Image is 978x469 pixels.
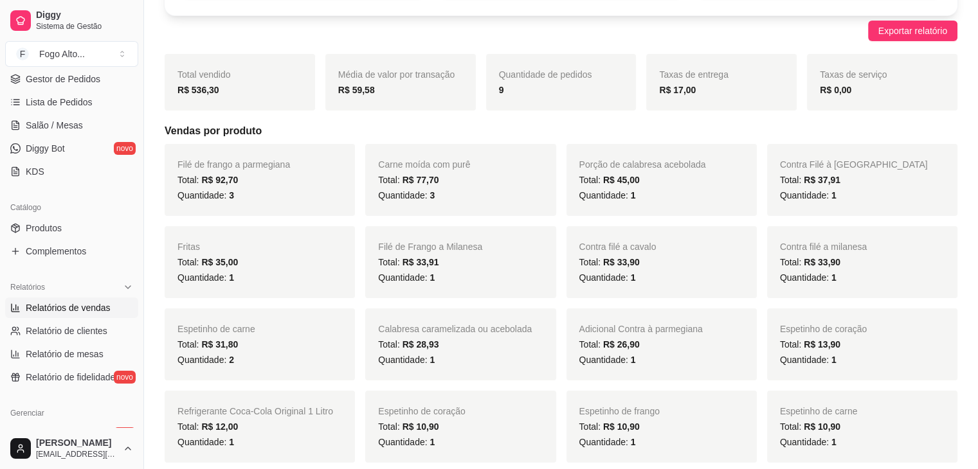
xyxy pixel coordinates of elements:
[579,355,636,365] span: Quantidade:
[430,272,435,283] span: 1
[5,367,138,387] a: Relatório de fidelidadenovo
[780,272,837,283] span: Quantidade:
[201,175,238,185] span: R$ 92,70
[378,324,532,334] span: Calabresa caramelizada ou acebolada
[430,355,435,365] span: 1
[780,324,867,334] span: Espetinho de coração
[177,421,238,432] span: Total:
[499,69,592,80] span: Quantidade de pedidos
[378,272,435,283] span: Quantidade:
[26,165,44,178] span: KDS
[5,297,138,318] a: Relatórios de vendas
[631,437,636,447] span: 1
[177,69,231,80] span: Total vendido
[820,69,887,80] span: Taxas de serviço
[579,257,640,267] span: Total:
[780,339,840,350] span: Total:
[177,257,238,267] span: Total:
[36,449,118,459] span: [EMAIL_ADDRESS][DOMAIN_NAME]
[201,421,238,432] span: R$ 12,00
[378,421,439,432] span: Total:
[36,21,133,31] span: Sistema de Gestão
[229,355,234,365] span: 2
[780,190,837,200] span: Quantidade:
[5,423,138,444] a: Entregadoresnovo
[177,339,238,350] span: Total:
[5,403,138,423] div: Gerenciar
[780,421,840,432] span: Total:
[804,175,840,185] span: R$ 37,91
[177,242,200,252] span: Fritas
[177,85,219,95] strong: R$ 536,30
[780,437,837,447] span: Quantidade:
[378,190,435,200] span: Quantidade:
[5,218,138,238] a: Produtos
[780,406,858,416] span: Espetinho de carne
[403,175,439,185] span: R$ 77,70
[631,190,636,200] span: 1
[26,371,115,384] span: Relatório de fidelidade
[201,257,238,267] span: R$ 35,00
[868,21,957,41] button: Exportar relatório
[177,355,234,365] span: Quantidade:
[878,24,947,38] span: Exportar relatório
[338,85,375,95] strong: R$ 59,58
[10,282,45,292] span: Relatórios
[378,437,435,447] span: Quantidade:
[5,241,138,261] a: Complementos
[579,175,640,185] span: Total:
[5,138,138,159] a: Diggy Botnovo
[403,421,439,432] span: R$ 10,90
[378,175,439,185] span: Total:
[26,119,83,132] span: Salão / Mesas
[804,421,840,432] span: R$ 10,90
[5,344,138,364] a: Relatório de mesas
[579,324,703,334] span: Adicional Contra à parmegiana
[26,301,111,314] span: Relatórios de vendas
[603,339,640,350] span: R$ 26,90
[831,190,837,200] span: 1
[780,257,840,267] span: Total:
[177,406,333,416] span: Refrigerante Coca-Cola Original 1 Litro
[26,142,65,155] span: Diggy Bot
[820,85,851,95] strong: R$ 0,00
[229,437,234,447] span: 1
[177,437,234,447] span: Quantidade:
[26,222,62,234] span: Produtos
[5,321,138,341] a: Relatório de clientes
[403,339,439,350] span: R$ 28,93
[229,190,234,200] span: 3
[177,324,255,334] span: Espetinho de carne
[378,257,439,267] span: Total:
[26,427,80,440] span: Entregadores
[177,175,238,185] span: Total:
[831,437,837,447] span: 1
[378,242,482,252] span: Filé de Frango a Milanesa
[579,190,636,200] span: Quantidade:
[579,242,657,252] span: Contra filé a cavalo
[579,406,660,416] span: Espetinho de frango
[177,190,234,200] span: Quantidade:
[804,339,840,350] span: R$ 13,90
[631,355,636,365] span: 1
[499,85,504,95] strong: 9
[5,161,138,182] a: KDS
[579,339,640,350] span: Total:
[579,272,636,283] span: Quantidade:
[177,159,290,170] span: Filé de frango a parmegiana
[378,339,439,350] span: Total:
[165,123,957,139] h5: Vendas por produto
[831,272,837,283] span: 1
[579,437,636,447] span: Quantidade:
[430,437,435,447] span: 1
[831,355,837,365] span: 1
[5,115,138,136] a: Salão / Mesas
[5,41,138,67] button: Select a team
[430,190,435,200] span: 3
[804,257,840,267] span: R$ 33,90
[780,159,928,170] span: Contra Filé à [GEOGRAPHIC_DATA]
[780,242,867,252] span: Contra filé a milanesa
[631,272,636,283] span: 1
[177,272,234,283] span: Quantidade:
[378,355,435,365] span: Quantidade:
